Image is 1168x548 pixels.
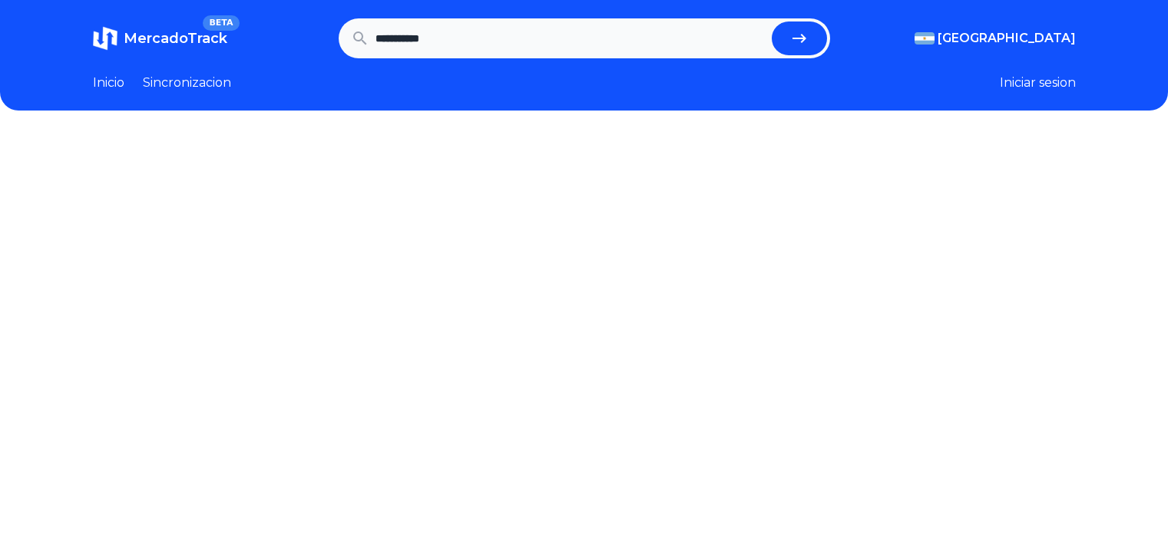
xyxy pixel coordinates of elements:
[124,30,227,47] span: MercadoTrack
[143,74,231,92] a: Sincronizacion
[938,29,1076,48] span: [GEOGRAPHIC_DATA]
[915,29,1076,48] button: [GEOGRAPHIC_DATA]
[93,74,124,92] a: Inicio
[93,26,117,51] img: MercadoTrack
[203,15,239,31] span: BETA
[93,26,227,51] a: MercadoTrackBETA
[915,32,935,45] img: Argentina
[1000,74,1076,92] button: Iniciar sesion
